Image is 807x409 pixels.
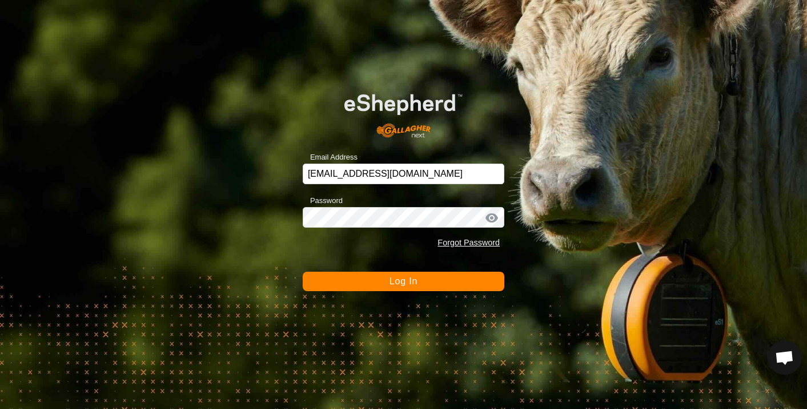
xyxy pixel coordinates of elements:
[390,276,417,286] span: Log In
[323,77,484,146] img: E-shepherd Logo
[303,152,358,163] label: Email Address
[303,272,504,291] button: Log In
[303,195,343,207] label: Password
[768,340,802,375] div: Open chat
[437,238,500,247] a: Forgot Password
[303,164,504,184] input: Email Address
